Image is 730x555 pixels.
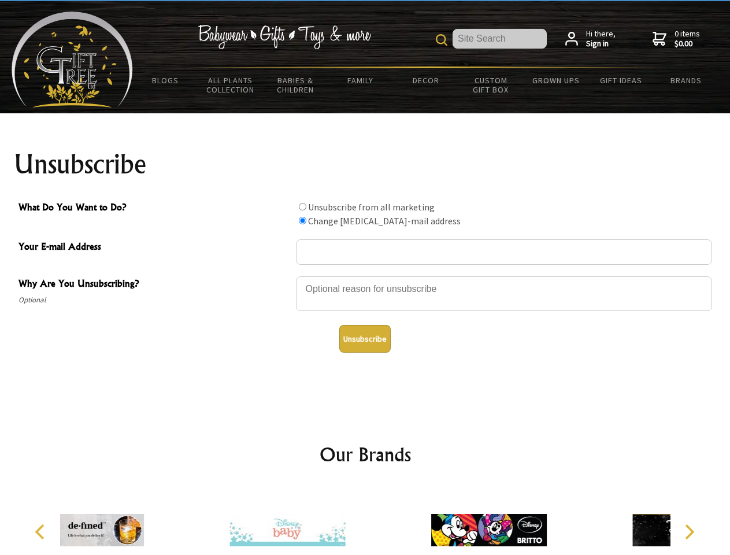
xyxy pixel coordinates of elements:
input: What Do You Want to Do? [299,217,306,224]
input: Site Search [453,29,547,49]
strong: $0.00 [675,39,700,49]
h1: Unsubscribe [14,150,717,178]
img: product search [436,34,447,46]
input: What Do You Want to Do? [299,203,306,210]
a: Custom Gift Box [458,68,524,102]
a: Babies & Children [263,68,328,102]
textarea: Why Are You Unsubscribing? [296,276,712,311]
span: Your E-mail Address [18,239,290,256]
a: 0 items$0.00 [653,29,700,49]
a: Grown Ups [523,68,588,92]
h2: Our Brands [23,441,707,468]
input: Your E-mail Address [296,239,712,265]
img: Babywear - Gifts - Toys & more [198,25,371,49]
a: All Plants Collection [198,68,264,102]
img: Babyware - Gifts - Toys and more... [12,12,133,108]
button: Previous [29,519,54,545]
label: Change [MEDICAL_DATA]-mail address [308,215,461,227]
a: Decor [393,68,458,92]
a: BLOGS [133,68,198,92]
button: Unsubscribe [339,325,391,353]
strong: Sign in [586,39,616,49]
span: Hi there, [586,29,616,49]
span: Why Are You Unsubscribing? [18,276,290,293]
span: 0 items [675,28,700,49]
span: What Do You Want to Do? [18,200,290,217]
a: Family [328,68,394,92]
a: Brands [654,68,719,92]
a: Hi there,Sign in [565,29,616,49]
button: Next [676,519,702,545]
a: Gift Ideas [588,68,654,92]
span: Optional [18,293,290,307]
label: Unsubscribe from all marketing [308,201,435,213]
